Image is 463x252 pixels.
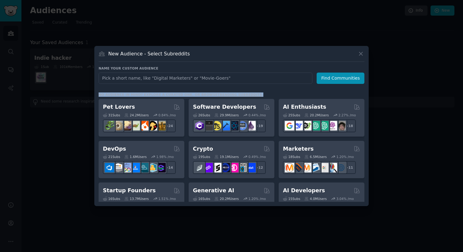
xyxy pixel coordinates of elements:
[248,155,266,159] div: 0.49 % /mo
[217,93,262,96] a: trending subreddits
[338,113,356,117] div: 2.27 % /mo
[248,197,266,201] div: 1.20 % /mo
[193,113,210,117] div: 26 Sub s
[113,163,123,172] img: AWS_Certified_Experts
[317,73,364,84] button: Find Communities
[195,121,204,130] img: csharp
[103,113,120,117] div: 31 Sub s
[124,197,149,201] div: 13.7M Users
[246,121,256,130] img: elixir
[336,163,346,172] img: OnlineMarketing
[193,187,234,194] h2: Generative AI
[212,163,221,172] img: ethstaker
[285,121,294,130] img: GoogleGeminiAI
[103,103,135,111] h2: Pet Lovers
[304,197,327,201] div: 4.0M Users
[203,163,213,172] img: 0xPolygon
[99,92,263,97] div: No audience in mind? Explore a curated one, or browse .
[103,155,120,159] div: 21 Sub s
[220,163,230,172] img: web3
[214,197,239,201] div: 20.2M Users
[139,121,149,130] img: cockatiel
[113,121,123,130] img: ballpython
[124,155,147,159] div: 1.6M Users
[214,113,239,117] div: 29.9M Users
[108,51,190,57] h3: New Audience - Select Subreddits
[302,163,311,172] img: AskMarketing
[156,121,166,130] img: dogbreed
[163,119,176,132] div: + 24
[124,113,149,117] div: 24.2M Users
[293,163,303,172] img: bigseo
[304,113,329,117] div: 20.2M Users
[343,119,356,132] div: + 18
[336,121,346,130] img: ArtificalIntelligence
[283,113,300,117] div: 25 Sub s
[122,163,131,172] img: Docker_DevOps
[283,187,325,194] h2: AI Developers
[293,121,303,130] img: DeepSeek
[229,163,239,172] img: defiblockchain
[220,121,230,130] img: iOSProgramming
[148,121,157,130] img: PetAdvice
[238,163,247,172] img: CryptoNews
[337,155,354,159] div: 1.20 % /mo
[193,103,256,111] h2: Software Developers
[148,163,157,172] img: aws_cdk
[103,187,156,194] h2: Startup Founders
[103,197,120,201] div: 16 Sub s
[212,121,221,130] img: learnjavascript
[283,197,300,201] div: 15 Sub s
[283,103,326,111] h2: AI Enthusiasts
[283,155,300,159] div: 18 Sub s
[156,155,174,159] div: 1.98 % /mo
[248,113,266,117] div: 0.44 % /mo
[105,121,114,130] img: herpetology
[319,121,329,130] img: chatgpt_prompts_
[163,161,176,174] div: + 14
[253,119,266,132] div: + 19
[343,161,356,174] div: + 11
[328,163,337,172] img: MarketingResearch
[311,121,320,130] img: chatgpt_promptDesign
[130,163,140,172] img: DevOpsLinks
[214,155,239,159] div: 19.1M Users
[103,145,126,153] h2: DevOps
[193,155,210,159] div: 19 Sub s
[195,163,204,172] img: ethfinance
[283,145,314,153] h2: Marketers
[285,163,294,172] img: content_marketing
[328,121,337,130] img: OpenAIDev
[105,163,114,172] img: azuredevops
[203,121,213,130] img: software
[158,113,176,117] div: 0.84 % /mo
[193,197,210,201] div: 16 Sub s
[302,121,311,130] img: AItoolsCatalog
[156,163,166,172] img: PlatformEngineers
[158,197,176,201] div: 1.51 % /mo
[99,66,364,70] h3: Name your custom audience
[304,155,327,159] div: 6.5M Users
[229,121,239,130] img: reactnative
[238,121,247,130] img: AskComputerScience
[99,73,312,84] input: Pick a short name, like "Digital Marketers" or "Movie-Goers"
[319,163,329,172] img: googleads
[130,121,140,130] img: turtle
[122,121,131,130] img: leopardgeckos
[311,163,320,172] img: Emailmarketing
[246,163,256,172] img: defi_
[337,197,354,201] div: 3.04 % /mo
[193,145,213,153] h2: Crypto
[253,161,266,174] div: + 12
[139,163,149,172] img: platformengineering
